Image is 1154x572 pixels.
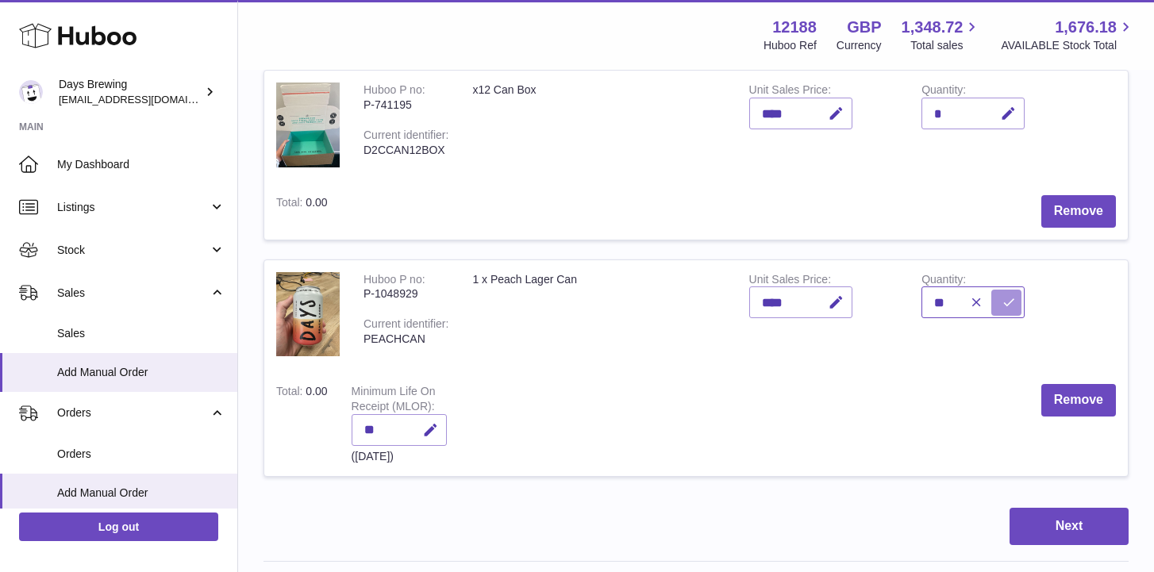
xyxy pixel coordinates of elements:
[57,326,225,341] span: Sales
[352,385,436,417] label: Minimum Life On Receipt (MLOR)
[921,273,966,290] label: Quantity
[1001,17,1135,53] a: 1,676.18 AVAILABLE Stock Total
[57,243,209,258] span: Stock
[837,38,882,53] div: Currency
[57,405,209,420] span: Orders
[1001,38,1135,53] span: AVAILABLE Stock Total
[364,143,448,158] div: D2CCAN12BOX
[57,486,225,501] span: Add Manual Order
[460,71,737,183] td: x12 Can Box
[306,385,327,397] span: 0.00
[276,272,340,357] img: 1 x Peach Lager Can
[364,129,448,145] div: Current identifier
[57,365,225,380] span: Add Manual Order
[364,83,425,100] div: Huboo P no
[57,286,209,301] span: Sales
[364,286,448,301] div: P-1048929
[847,17,881,38] strong: GBP
[364,317,448,334] div: Current identifier
[902,17,982,53] a: 1,348.72 Total sales
[57,200,209,215] span: Listings
[772,17,817,38] strong: 12188
[749,273,831,290] label: Unit Sales Price
[276,385,306,401] label: Total
[921,83,966,100] label: Quantity
[352,449,447,464] div: ([DATE])
[276,196,306,213] label: Total
[306,196,327,209] span: 0.00
[364,273,425,290] div: Huboo P no
[749,83,831,100] label: Unit Sales Price
[59,93,233,106] span: [EMAIL_ADDRESS][DOMAIN_NAME]
[364,332,448,347] div: PEACHCAN
[19,80,43,104] img: helena@daysbrewing.com
[902,17,964,38] span: 1,348.72
[59,77,202,107] div: Days Brewing
[364,98,448,113] div: P-741195
[764,38,817,53] div: Huboo Ref
[276,83,340,167] img: x12 Can Box
[1041,195,1116,228] button: Remove
[1010,508,1129,545] button: Next
[57,157,225,172] span: My Dashboard
[57,447,225,462] span: Orders
[1041,384,1116,417] button: Remove
[1055,17,1117,38] span: 1,676.18
[19,512,218,541] a: Log out
[910,38,981,53] span: Total sales
[460,260,737,373] td: 1 x Peach Lager Can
